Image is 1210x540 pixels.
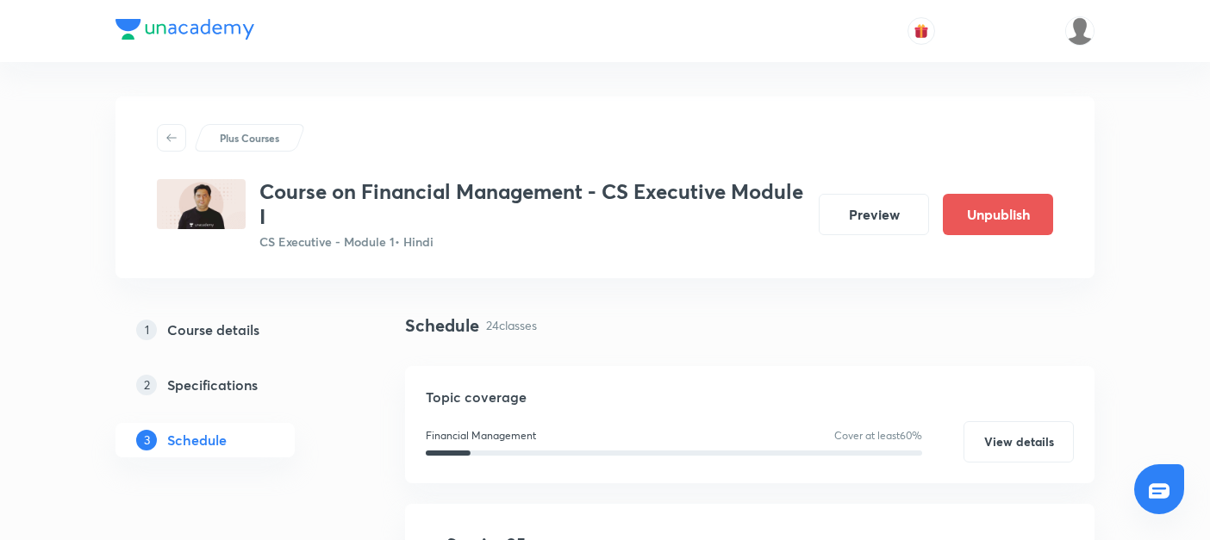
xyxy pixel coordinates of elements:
p: Plus Courses [220,130,279,146]
p: 1 [136,320,157,340]
a: 2Specifications [115,368,350,402]
img: D63D5E73-FFF7-42D6-8C79-287E9C229F6B_plus.png [157,179,246,229]
h4: Schedule [405,313,479,338]
img: adnan [1065,16,1095,46]
a: 1Course details [115,313,350,347]
h5: Topic coverage [426,387,1074,407]
h5: Course details [167,320,259,340]
p: 3 [136,430,157,450]
h3: Course on Financial Management - CS Executive Module I [259,179,805,229]
button: Preview [819,194,929,235]
button: Unpublish [943,194,1053,235]
p: 24 classes [486,316,537,334]
button: avatar [907,17,935,45]
img: avatar [914,23,929,39]
p: Cover at least 60 % [834,428,922,444]
a: Company Logo [115,19,254,44]
p: CS Executive - Module 1 • Hindi [259,233,805,251]
h5: Specifications [167,375,258,395]
button: View details [964,421,1074,462]
img: Company Logo [115,19,254,40]
h5: Schedule [167,430,227,450]
p: Financial Management [426,428,536,444]
p: 2 [136,375,157,395]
